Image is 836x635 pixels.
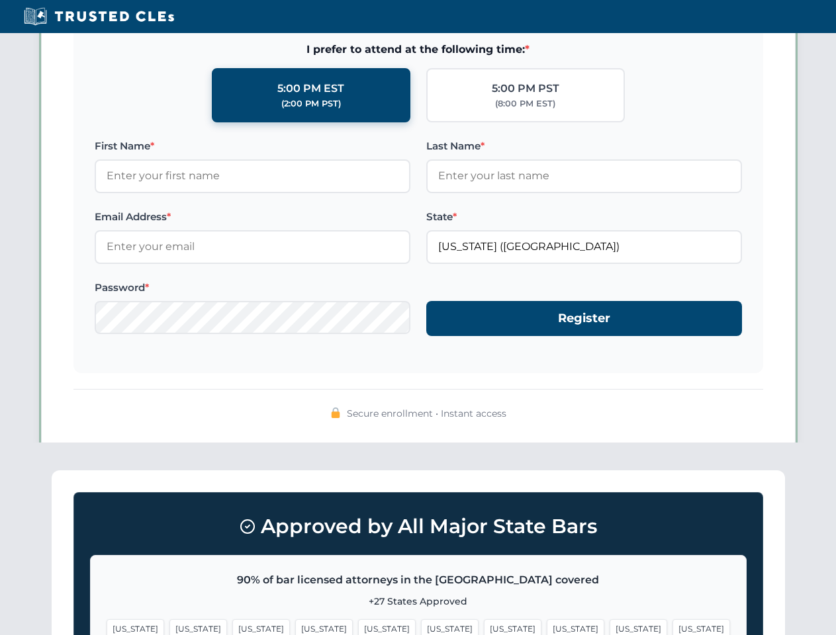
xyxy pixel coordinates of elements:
[330,407,341,418] img: 🔒
[95,209,410,225] label: Email Address
[95,41,742,58] span: I prefer to attend at the following time:
[95,159,410,192] input: Enter your first name
[20,7,178,26] img: Trusted CLEs
[90,509,747,544] h3: Approved by All Major State Bars
[281,97,341,110] div: (2:00 PM PST)
[347,406,506,421] span: Secure enrollment • Instant access
[492,80,559,97] div: 5:00 PM PST
[95,280,410,296] label: Password
[107,571,730,589] p: 90% of bar licensed attorneys in the [GEOGRAPHIC_DATA] covered
[426,209,742,225] label: State
[95,138,410,154] label: First Name
[495,97,555,110] div: (8:00 PM EST)
[277,80,344,97] div: 5:00 PM EST
[426,301,742,336] button: Register
[426,230,742,263] input: Florida (FL)
[426,138,742,154] label: Last Name
[107,594,730,609] p: +27 States Approved
[426,159,742,192] input: Enter your last name
[95,230,410,263] input: Enter your email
